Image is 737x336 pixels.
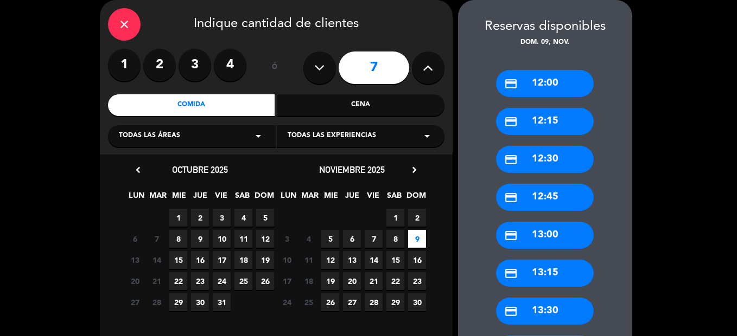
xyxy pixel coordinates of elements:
span: 24 [213,272,231,290]
span: 21 [148,272,166,290]
span: 7 [365,230,383,248]
span: 8 [386,230,404,248]
i: credit_card [504,191,518,204]
div: 12:00 [496,70,594,97]
span: 26 [321,293,339,311]
span: 19 [256,251,274,269]
span: LUN [128,189,145,207]
div: 12:45 [496,184,594,211]
div: Comida [108,94,275,116]
label: 4 [214,49,246,81]
span: 8 [169,230,187,248]
label: 3 [179,49,211,81]
span: 15 [169,251,187,269]
span: 4 [234,209,252,227]
span: 11 [300,251,317,269]
span: 6 [343,230,361,248]
span: 1 [386,209,404,227]
span: 27 [126,293,144,311]
span: 30 [191,293,209,311]
span: Todas las experiencias [288,131,376,141]
span: 9 [408,230,426,248]
span: 10 [278,251,296,269]
i: close [118,18,131,31]
i: chevron_right [409,164,420,176]
span: 2 [408,209,426,227]
span: 16 [408,251,426,269]
span: LUN [279,189,297,207]
span: 20 [126,272,144,290]
span: 20 [343,272,361,290]
span: 28 [365,293,383,311]
i: arrow_drop_down [421,130,434,143]
span: 28 [148,293,166,311]
span: 1 [169,209,187,227]
span: 12 [321,251,339,269]
span: 3 [213,209,231,227]
label: 2 [143,49,176,81]
span: 5 [256,209,274,227]
span: 9 [191,230,209,248]
span: 24 [278,293,296,311]
span: 7 [148,230,166,248]
span: 5 [321,230,339,248]
span: 18 [234,251,252,269]
span: 6 [126,230,144,248]
span: 10 [213,230,231,248]
span: MAR [149,189,167,207]
span: 15 [386,251,404,269]
div: 13:30 [496,298,594,325]
div: 13:15 [496,260,594,287]
label: 1 [108,49,141,81]
span: 13 [343,251,361,269]
span: 19 [321,272,339,290]
span: 25 [300,293,317,311]
span: 13 [126,251,144,269]
span: 25 [234,272,252,290]
span: MIE [322,189,340,207]
span: DOM [406,189,424,207]
span: 17 [278,272,296,290]
span: Todas las áreas [119,131,180,141]
span: JUE [343,189,361,207]
i: credit_card [504,77,518,91]
i: chevron_left [132,164,144,176]
span: 21 [365,272,383,290]
span: 18 [300,272,317,290]
div: 13:00 [496,222,594,249]
span: 29 [386,293,404,311]
div: dom. 09, nov. [458,37,632,48]
div: ó [257,49,293,87]
span: MIE [170,189,188,207]
span: 3 [278,230,296,248]
i: credit_card [504,153,518,166]
span: 29 [169,293,187,311]
span: 12 [256,230,274,248]
span: 14 [148,251,166,269]
i: credit_card [504,115,518,128]
span: 23 [408,272,426,290]
span: 14 [365,251,383,269]
i: credit_card [504,305,518,318]
span: JUE [191,189,209,207]
span: SAB [385,189,403,207]
div: Cena [277,94,444,116]
div: 12:15 [496,108,594,135]
span: MAR [301,189,319,207]
span: 22 [169,272,187,290]
i: credit_card [504,229,518,242]
i: credit_card [504,267,518,280]
span: 23 [191,272,209,290]
span: 26 [256,272,274,290]
span: 27 [343,293,361,311]
span: DOM [255,189,272,207]
span: 17 [213,251,231,269]
div: Indique cantidad de clientes [108,8,444,41]
span: 22 [386,272,404,290]
span: VIE [212,189,230,207]
div: 12:30 [496,146,594,173]
span: VIE [364,189,382,207]
span: 16 [191,251,209,269]
span: 11 [234,230,252,248]
span: 31 [213,293,231,311]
